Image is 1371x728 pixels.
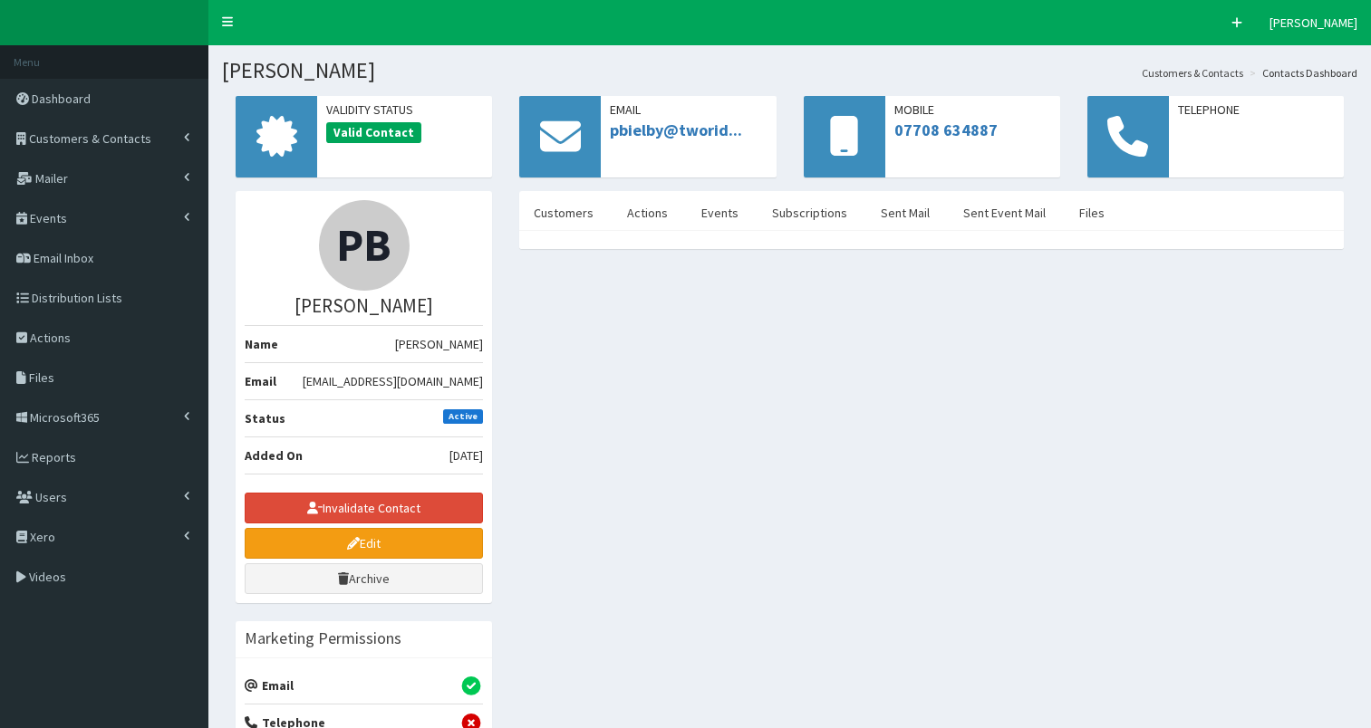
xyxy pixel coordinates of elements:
a: Edit [245,528,483,559]
b: Added On [245,447,303,464]
span: Users [35,489,67,505]
span: Valid Contact [326,122,421,144]
span: Mobile [894,101,1051,119]
b: Email [245,373,276,389]
a: 07708 634887 [894,120,998,140]
span: [PERSON_NAME] [1270,14,1357,31]
span: Mailer [35,170,68,187]
b: Status [245,410,285,426]
a: Files [1065,194,1119,232]
span: Files [29,369,54,386]
span: Actions [30,330,71,346]
b: Email [245,677,294,694]
span: [DATE] [449,446,483,465]
span: Validity Status [326,101,483,119]
span: Reports [32,449,76,465]
span: Dashboard [32,91,91,107]
span: Events [30,210,67,226]
a: Customers & Contacts [1142,65,1243,81]
a: Archive [245,563,483,594]
b: Name [245,336,278,352]
a: Subscriptions [758,194,862,232]
h1: [PERSON_NAME] [222,59,1357,82]
a: Customers [519,194,608,232]
a: Sent Event Mail [949,194,1060,232]
span: PB [336,216,391,273]
span: [EMAIL_ADDRESS][DOMAIN_NAME] [303,372,483,390]
li: Contacts Dashboard [1245,65,1357,81]
h3: Marketing Permissions [245,630,401,647]
a: Sent Mail [866,194,944,232]
span: Email [610,101,767,119]
span: Distribution Lists [32,290,122,306]
span: Xero [30,529,55,545]
a: Events [687,194,753,232]
span: Customers & Contacts [29,130,151,147]
span: Email Inbox [34,250,93,266]
span: Telephone [1178,101,1335,119]
button: Invalidate Contact [245,493,483,523]
a: pbielby@tworid... [610,120,742,140]
span: Microsoft365 [30,409,100,426]
span: Videos [29,569,66,585]
span: [PERSON_NAME] [395,335,483,353]
a: Actions [613,194,682,232]
h3: [PERSON_NAME] [245,295,483,316]
span: Active [443,409,484,424]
